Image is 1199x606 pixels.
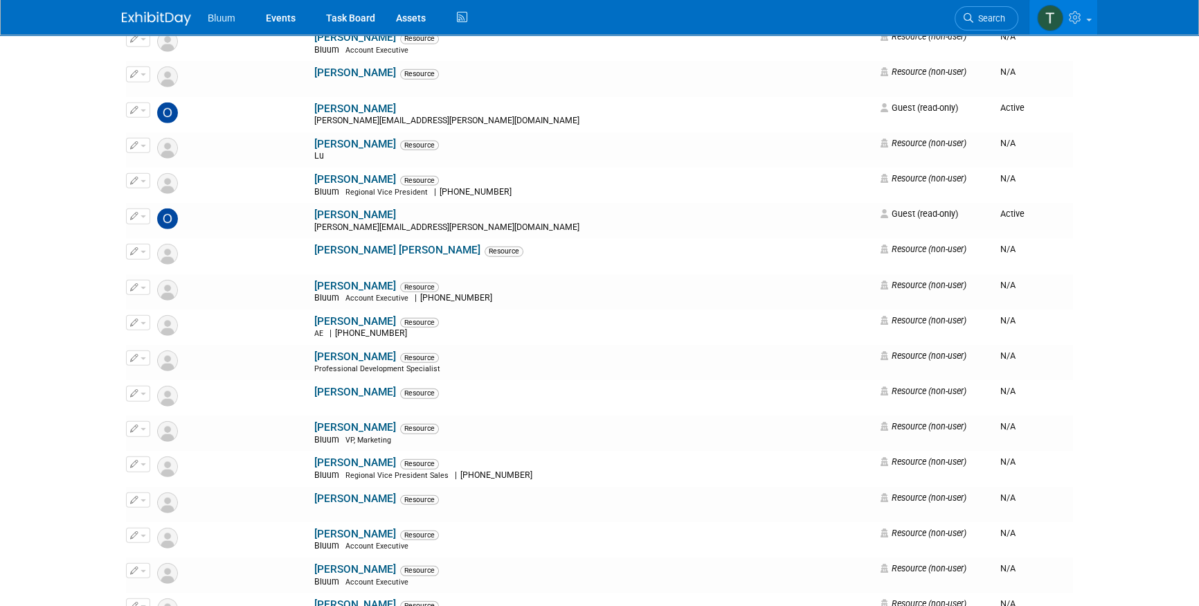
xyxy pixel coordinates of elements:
[314,421,396,434] a: [PERSON_NAME]
[400,531,439,540] span: Resource
[157,280,178,301] img: Resource
[880,138,966,148] span: Resource (non-user)
[345,188,428,197] span: Regional Vice President
[208,12,235,24] span: Bluum
[1000,456,1016,467] span: N/A
[1000,386,1016,396] span: N/A
[880,280,966,290] span: Resource (non-user)
[330,328,332,338] span: |
[314,293,343,303] span: Bluum
[1000,563,1016,573] span: N/A
[314,435,343,445] span: Bluum
[400,566,439,576] span: Resource
[314,151,328,161] span: Lu
[1000,244,1016,254] span: N/A
[1037,5,1063,31] img: Taylor Bradley
[314,528,396,540] a: [PERSON_NAME]
[157,315,178,336] img: Resource
[1000,138,1016,148] span: N/A
[880,244,966,254] span: Resource (non-user)
[485,247,523,256] span: Resource
[314,222,871,233] div: [PERSON_NAME][EMAIL_ADDRESS][PERSON_NAME][DOMAIN_NAME]
[345,578,408,587] span: Account Executive
[345,542,408,551] span: Account Executive
[1000,492,1016,503] span: N/A
[436,187,516,197] span: [PHONE_NUMBER]
[400,353,439,363] span: Resource
[314,31,396,44] a: [PERSON_NAME]
[157,492,178,513] img: Resource
[314,187,343,197] span: Bluum
[157,386,178,407] img: Resource
[400,495,439,505] span: Resource
[314,364,440,373] span: Professional Development Specialist
[314,492,396,505] a: [PERSON_NAME]
[314,244,480,256] a: [PERSON_NAME] [PERSON_NAME]
[400,318,439,328] span: Resource
[314,563,396,576] a: [PERSON_NAME]
[880,528,966,538] span: Resource (non-user)
[400,34,439,44] span: Resource
[880,31,966,42] span: Resource (non-user)
[400,176,439,186] span: Resource
[455,470,457,480] span: |
[314,456,396,469] a: [PERSON_NAME]
[1000,103,1025,113] span: Active
[345,294,408,303] span: Account Executive
[314,577,343,587] span: Bluum
[880,173,966,184] span: Resource (non-user)
[1000,315,1016,326] span: N/A
[345,436,391,445] span: VP, Marketing
[1000,173,1016,184] span: N/A
[1000,528,1016,538] span: N/A
[314,350,396,363] a: [PERSON_NAME]
[955,6,1018,30] a: Search
[880,456,966,467] span: Resource (non-user)
[345,46,408,55] span: Account Executive
[157,350,178,371] img: Resource
[400,389,439,398] span: Resource
[157,528,178,549] img: Resource
[314,329,323,338] span: AE
[400,69,439,79] span: Resource
[880,421,966,431] span: Resource (non-user)
[457,470,537,480] span: [PHONE_NUMBER]
[1000,421,1016,431] span: N/A
[157,31,178,52] img: Resource
[880,208,957,219] span: Guest (read-only)
[973,13,1005,24] span: Search
[880,492,966,503] span: Resource (non-user)
[1000,350,1016,361] span: N/A
[314,138,396,150] a: [PERSON_NAME]
[880,66,966,77] span: Resource (non-user)
[314,386,396,398] a: [PERSON_NAME]
[880,315,966,326] span: Resource (non-user)
[157,563,178,584] img: Resource
[157,244,178,265] img: Resource
[157,208,178,229] img: Omar Gayle
[345,471,449,480] span: Regional Vice President Sales
[314,116,871,127] div: [PERSON_NAME][EMAIL_ADDRESS][PERSON_NAME][DOMAIN_NAME]
[1000,208,1025,219] span: Active
[157,173,178,194] img: Resource
[1000,66,1016,77] span: N/A
[157,456,178,477] img: Resource
[314,45,343,55] span: Bluum
[415,293,417,303] span: |
[157,138,178,159] img: Resource
[1000,280,1016,290] span: N/A
[314,315,396,328] a: [PERSON_NAME]
[880,386,966,396] span: Resource (non-user)
[400,459,439,469] span: Resource
[314,208,396,221] a: [PERSON_NAME]
[400,283,439,292] span: Resource
[332,328,411,338] span: [PHONE_NUMBER]
[314,66,396,79] a: [PERSON_NAME]
[157,421,178,442] img: Resource
[1000,31,1016,42] span: N/A
[400,141,439,150] span: Resource
[157,103,178,123] img: Olga Yuger
[122,12,191,26] img: ExhibitDay
[314,280,396,292] a: [PERSON_NAME]
[417,293,496,303] span: [PHONE_NUMBER]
